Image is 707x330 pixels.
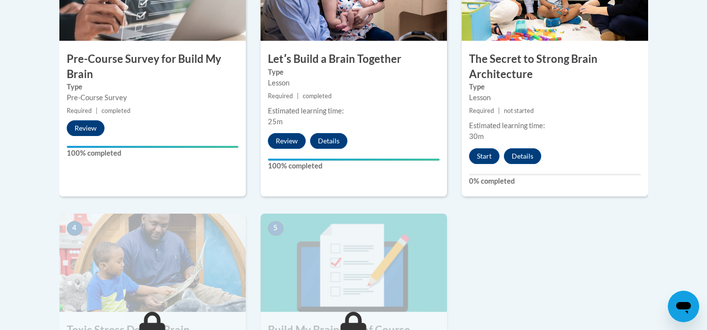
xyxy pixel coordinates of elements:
span: 4 [67,221,82,236]
img: Course Image [59,214,246,312]
span: Required [67,107,92,114]
div: Lesson [469,92,641,103]
span: | [297,92,299,100]
h3: The Secret to Strong Brain Architecture [462,52,648,82]
span: | [498,107,500,114]
div: Estimated learning time: [268,106,440,116]
label: 100% completed [67,148,238,159]
div: Your progress [67,146,238,148]
span: Required [268,92,293,100]
label: Type [268,67,440,78]
button: Details [504,148,541,164]
span: completed [303,92,332,100]
h3: Letʹs Build a Brain Together [261,52,447,67]
span: 25m [268,117,283,126]
h3: Pre-Course Survey for Build My Brain [59,52,246,82]
button: Start [469,148,499,164]
label: Type [469,82,641,92]
div: Your progress [268,159,440,161]
label: 0% completed [469,176,641,187]
span: 30m [469,132,484,140]
iframe: Button to launch messaging window [668,291,699,322]
label: Type [67,82,238,92]
span: completed [102,107,131,114]
div: Pre-Course Survey [67,92,238,103]
span: Required [469,107,494,114]
div: Estimated learning time: [469,120,641,131]
button: Review [268,133,306,149]
div: Lesson [268,78,440,88]
label: 100% completed [268,161,440,171]
img: Course Image [261,214,447,312]
button: Review [67,120,105,136]
span: 5 [268,221,284,236]
span: | [96,107,98,114]
button: Details [310,133,347,149]
span: not started [504,107,534,114]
